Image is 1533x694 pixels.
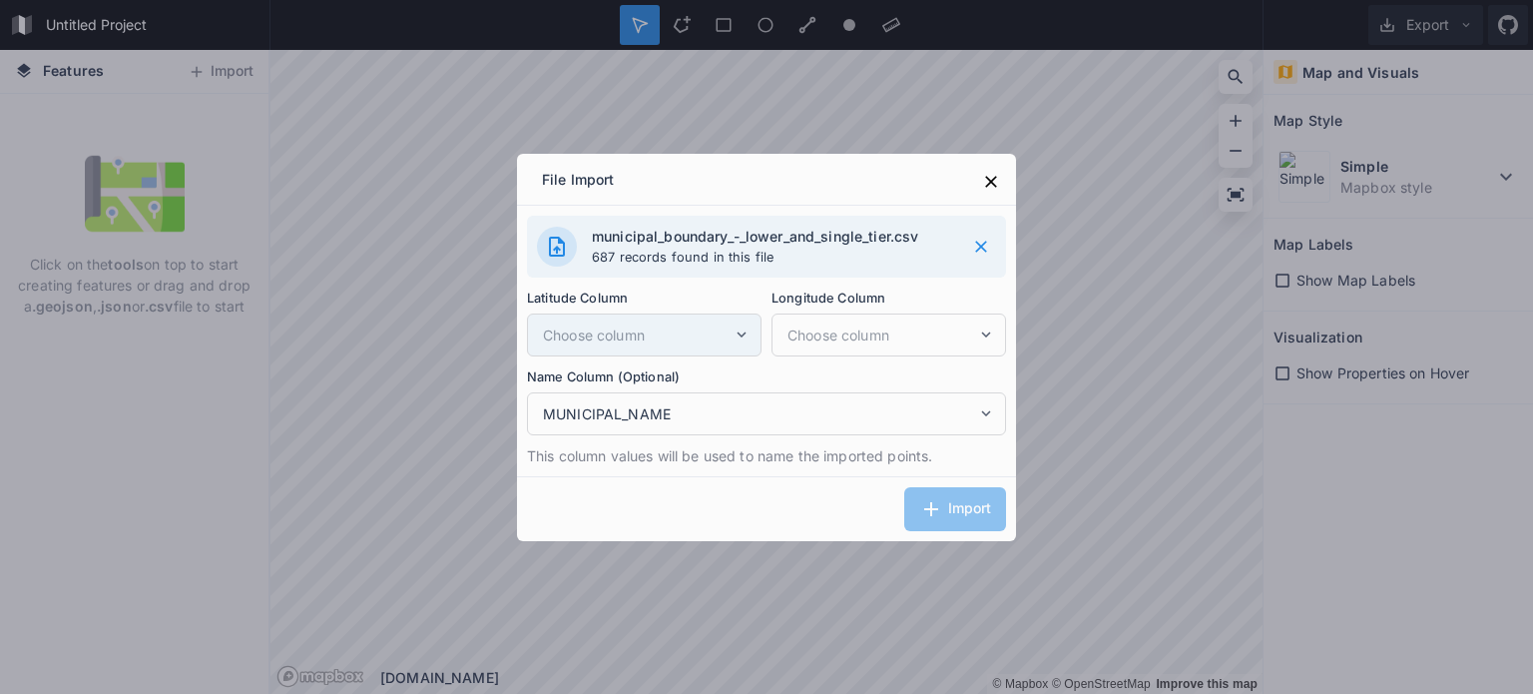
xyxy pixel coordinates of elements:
[771,288,1006,309] label: Longitude Column
[527,288,762,309] label: Latitude Column
[527,366,1006,387] label: Name Column (Optional)
[543,403,977,424] span: MUNICIPAL_NAME
[527,445,1006,466] p: This column values will be used to name the imported points.
[543,325,733,346] span: Choose column
[527,159,630,205] div: File Import
[592,247,951,268] p: 687 records found in this file
[592,226,951,247] h4: municipal_boundary_-_lower_and_single_tier.csv
[787,325,977,346] span: Choose column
